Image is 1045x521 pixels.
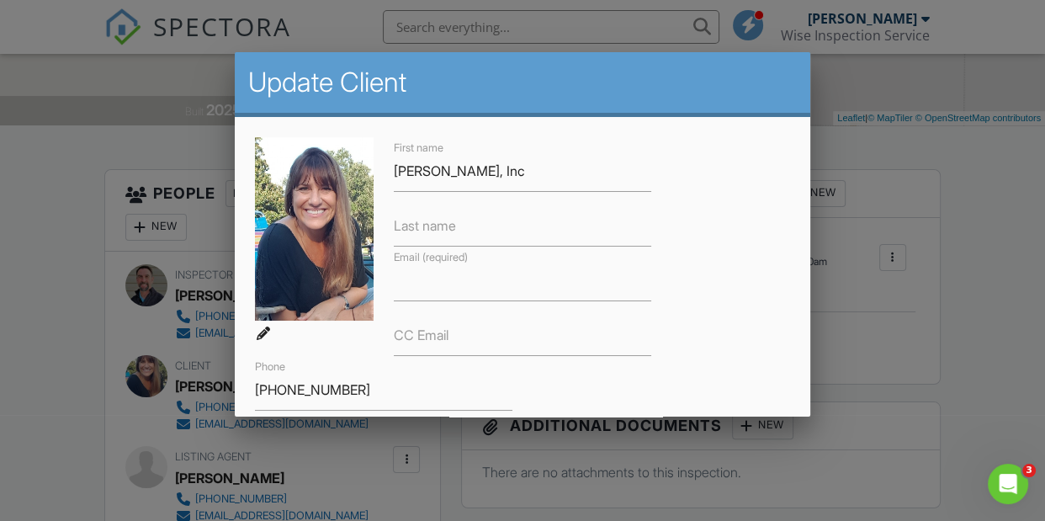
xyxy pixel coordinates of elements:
label: Phone [255,359,285,375]
label: CC Email [394,326,448,344]
span: 3 [1022,464,1036,477]
img: photo_3.jpg [255,137,374,321]
h2: Update Client [248,66,796,99]
label: Email (required) [394,250,468,265]
iframe: Intercom live chat [988,464,1028,504]
label: First name [394,141,443,156]
label: Last name [394,216,456,235]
